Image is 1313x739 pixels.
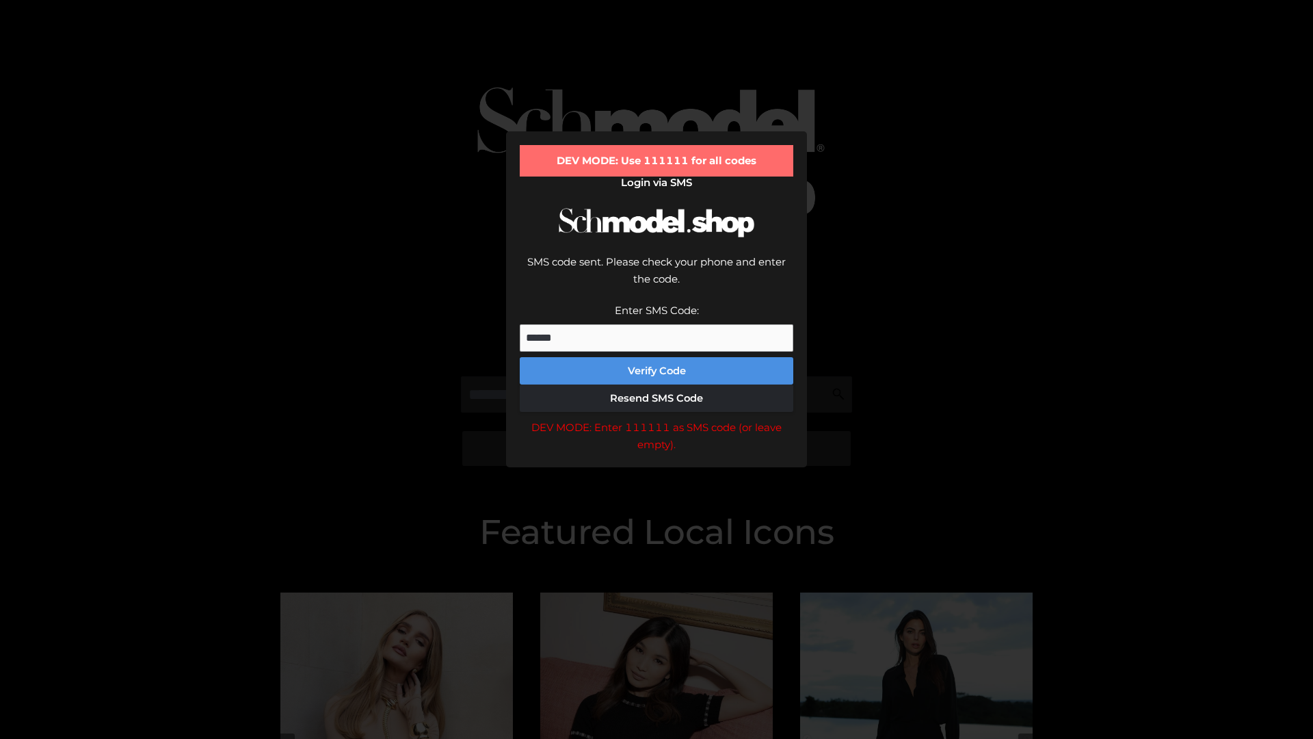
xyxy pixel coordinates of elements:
button: Verify Code [520,357,793,385]
label: Enter SMS Code: [615,304,699,317]
div: DEV MODE: Use 111111 for all codes [520,145,793,177]
img: Schmodel Logo [554,196,759,250]
button: Resend SMS Code [520,385,793,412]
h2: Login via SMS [520,177,793,189]
div: SMS code sent. Please check your phone and enter the code. [520,253,793,302]
div: DEV MODE: Enter 111111 as SMS code (or leave empty). [520,419,793,454]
